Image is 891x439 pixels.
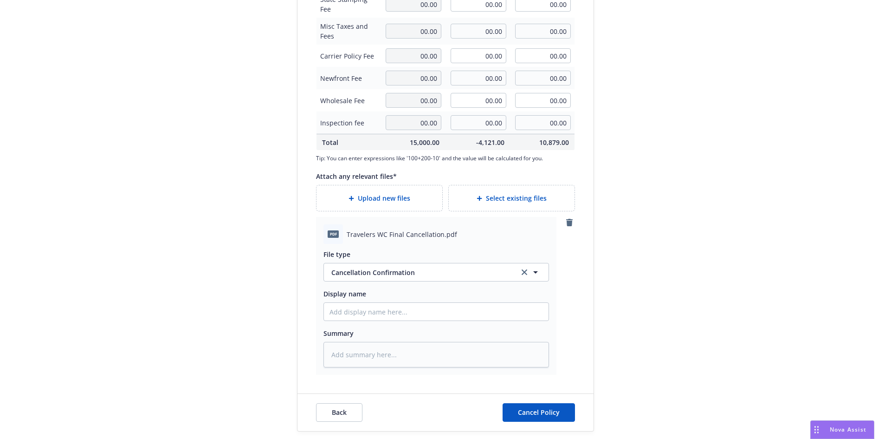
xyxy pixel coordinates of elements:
[516,138,569,147] span: 10,879.00
[324,303,549,321] input: Add display name here...
[564,217,575,228] a: remove
[386,138,439,147] span: 15,000.00
[332,408,347,417] span: Back
[320,21,376,41] span: Misc Taxes and Fees
[320,118,376,128] span: Inspection fee
[328,230,339,237] span: pdf
[323,250,350,259] span: File type
[358,193,410,203] span: Upload new files
[320,96,376,105] span: Wholesale Fee
[811,421,822,439] div: Drag to move
[451,138,504,147] span: -4,121.00
[519,267,530,278] a: clear selection
[320,51,376,61] span: Carrier Policy Fee
[322,138,374,147] span: Total
[316,154,575,162] span: Tip: You can enter expressions like '100+200-10' and the value will be calculated for you.
[347,229,457,239] span: Travelers WC Final Cancellation.pdf
[316,172,397,181] span: Attach any relevant files*
[316,185,443,211] div: Upload new files
[830,426,866,433] span: Nova Assist
[316,403,362,422] button: Back
[323,263,549,282] button: Cancellation Confirmationclear selection
[486,193,547,203] span: Select existing files
[518,408,560,417] span: Cancel Policy
[323,329,354,338] span: Summary
[320,73,376,83] span: Newfront Fee
[503,403,575,422] button: Cancel Policy
[331,268,510,277] span: Cancellation Confirmation
[448,185,575,211] div: Select existing files
[323,289,366,298] span: Display name
[810,420,874,439] button: Nova Assist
